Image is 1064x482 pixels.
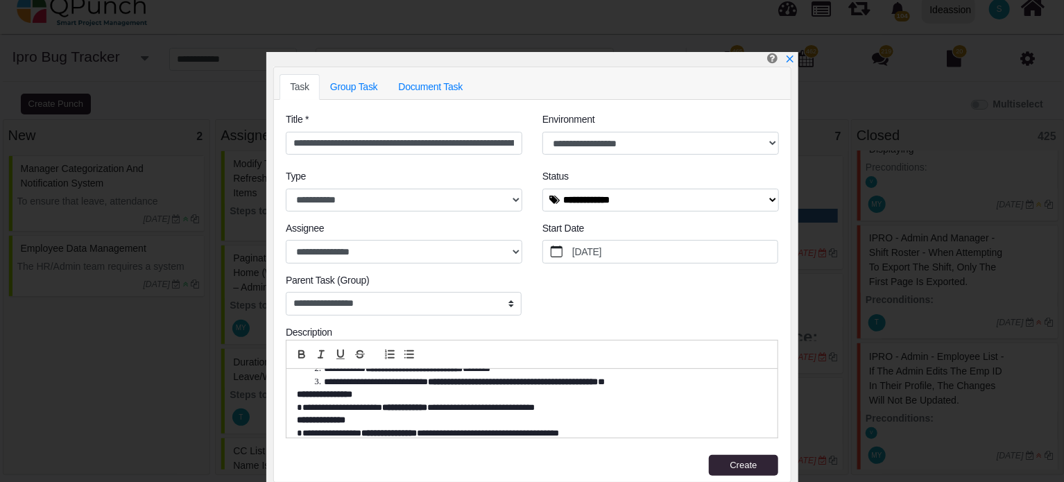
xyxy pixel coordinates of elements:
[570,241,778,263] label: [DATE]
[320,74,388,100] a: Group Task
[542,221,778,240] legend: Start Date
[551,246,563,258] svg: calendar
[767,52,778,64] i: Create Punch
[286,169,522,188] legend: Type
[542,169,778,188] legend: Status
[542,112,595,127] label: Environment
[286,273,522,292] legend: Parent Task (Group)
[280,74,320,100] a: Task
[388,74,473,100] a: Document Task
[286,221,522,240] legend: Assignee
[785,54,795,64] svg: x
[730,460,757,470] span: Create
[286,112,309,127] label: Title *
[286,325,778,340] div: Description
[709,455,778,476] button: Create
[785,53,795,64] a: x
[543,241,570,263] button: calendar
